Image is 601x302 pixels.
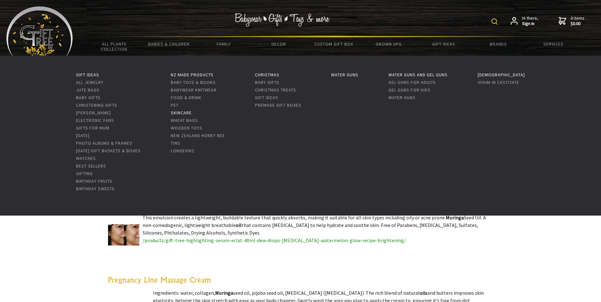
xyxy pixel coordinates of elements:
[76,117,114,123] a: Electronic Fans
[76,110,111,116] a: [PERSON_NAME]
[196,37,251,51] a: Family
[526,37,581,51] a: Services
[76,133,90,138] a: [DATE]
[87,37,142,56] a: All Plants Collection
[76,163,106,169] a: Best Sellers
[361,37,416,51] a: Grown Ups
[76,125,109,131] a: Gifts For Mum
[419,290,427,296] highlight: oils
[143,237,406,243] a: /products/gift-tree-highlighting-serum-eclat-40ml-dew-drops-[MEDICAL_DATA]-watermelon-glow-recipe...
[255,72,279,78] a: Christmas
[76,140,132,146] a: Photo Albums & Frames
[171,133,225,138] a: New Zealand Honey Bee
[76,79,104,85] a: All Jewelry
[171,148,195,154] a: LongeviNZ
[522,16,538,27] span: Hi there,
[171,110,192,116] a: Skincare
[388,79,436,85] a: Gel Guns For Adults
[171,102,179,108] a: Pet
[446,214,464,221] highlight: Moringa
[471,37,526,51] a: Brands
[571,15,585,27] span: 0 items
[491,18,498,25] img: product search
[236,222,241,228] highlight: oil
[76,155,96,161] a: Watches
[306,37,361,51] a: Custom Gift Box
[215,290,233,296] highlight: Moringa
[76,171,93,176] a: Gifting
[255,95,278,100] a: Gift Ideas
[76,102,117,108] a: Christening Gifts
[171,79,216,85] a: Baby Toys & Books
[388,72,448,78] a: Water Guns and Gel Guns
[76,186,115,192] a: Birthday Sweets
[331,72,358,78] a: Water Guns
[142,37,196,51] a: Babies & Children
[235,13,330,27] img: Babywear - Gifts - Toys & more
[76,148,141,154] a: [DATE] Gift Baskets & Boxes
[571,21,585,27] strong: $0.00
[171,125,202,131] a: Wooden Toys
[388,95,416,100] a: Water Guns
[171,95,201,100] a: Food & Drink
[6,6,73,59] img: Babyware - Gifts - Toys and more...
[171,140,180,146] a: Tins
[416,37,471,51] a: Gift Ideas
[76,95,100,100] a: Baby Gifts
[255,102,301,108] a: Premade Gift Boxes
[76,87,99,93] a: Jute Bags
[255,87,296,93] a: Christmas Treats
[108,275,211,285] a: Pregnancy Line Massage Cream
[522,21,538,27] strong: Sign in
[255,79,279,85] a: Baby Gifts
[511,16,538,27] a: Hi there,Sign in
[171,72,214,78] a: NZ Made Products
[478,72,525,78] a: [DEMOGRAPHIC_DATA]
[171,87,217,93] a: Babywear Knitwear
[251,37,306,51] a: Decor
[171,117,198,123] a: Wheat Bags
[76,178,112,184] a: Birthday Fruits
[388,87,431,93] a: Gel Guns For Kids
[76,72,99,78] a: Gift Ideas
[108,214,139,255] img: Highlighting Serum Eclat 40ml - Dew Drops Niacinamide Watermelon Glow Recipe Brightening
[478,79,519,85] a: Vivum in Castitate
[559,16,585,27] a: 0 items$0.00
